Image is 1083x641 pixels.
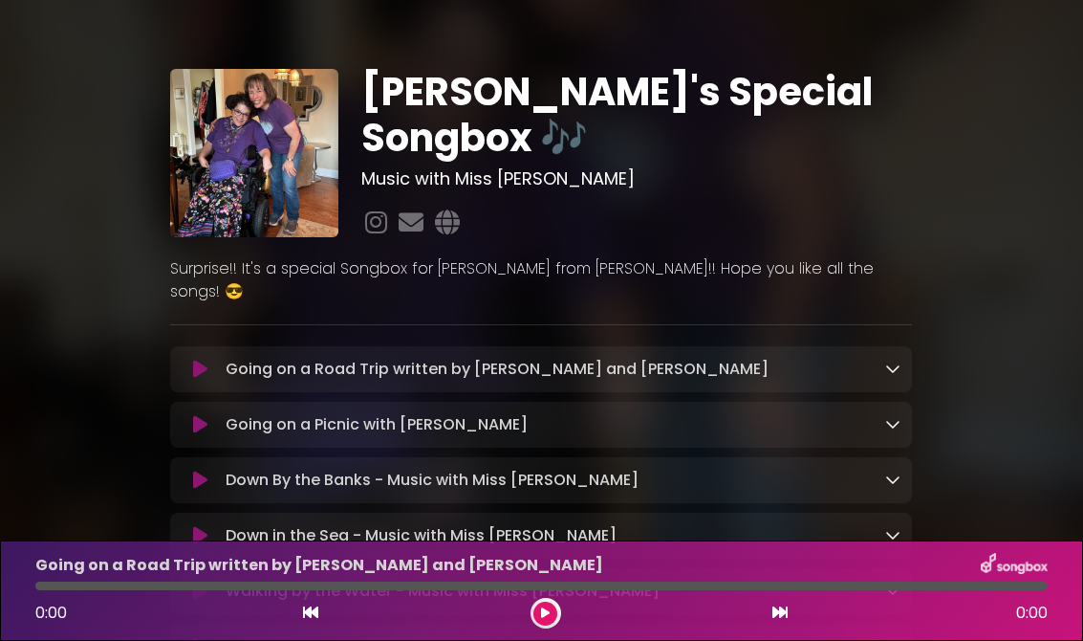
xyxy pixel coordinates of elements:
span: 0:00 [35,602,67,624]
p: Going on a Picnic with [PERSON_NAME] [226,413,528,436]
img: DpsALNU4Qse55zioNQQO [170,69,338,237]
img: songbox-logo-white.png [981,553,1048,578]
h3: Music with Miss [PERSON_NAME] [361,168,912,189]
h1: [PERSON_NAME]'s Special Songbox 🎶 [361,69,912,161]
p: Down By the Banks - Music with Miss [PERSON_NAME] [226,469,639,492]
p: Down in the Sea - Music with Miss [PERSON_NAME] [226,524,617,547]
p: Going on a Road Trip written by [PERSON_NAME] and [PERSON_NAME] [35,554,603,577]
p: Surprise!! It's a special Songbox for [PERSON_NAME] from [PERSON_NAME]!! Hope you like all the so... [170,257,912,303]
p: Going on a Road Trip written by [PERSON_NAME] and [PERSON_NAME] [226,358,769,381]
span: 0:00 [1016,602,1048,625]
